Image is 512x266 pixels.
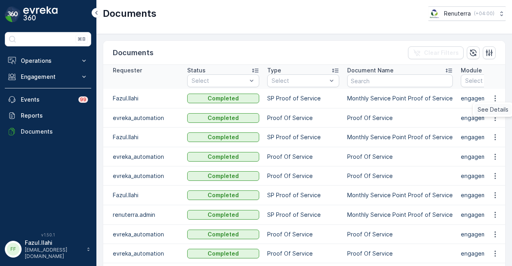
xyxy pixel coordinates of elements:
p: Proof Of Service [347,230,453,238]
p: Completed [208,153,239,161]
span: See Details [478,106,508,114]
p: Proof Of Service [347,172,453,180]
img: Screenshot_2024-07-26_at_13.33.01.png [428,9,441,18]
p: Events [21,96,74,104]
p: Completed [208,250,239,258]
button: Completed [187,249,259,258]
button: Completed [187,190,259,200]
div: FF [7,243,20,256]
p: Monthly Service Point Proof of Service [347,211,453,219]
a: Reports [5,108,91,124]
p: Proof Of Service [347,250,453,258]
p: Proof Of Service [267,250,339,258]
p: evreka_automation [113,230,179,238]
p: Completed [208,230,239,238]
p: Module [461,66,482,74]
p: Monthly Service Point Proof of Service [347,94,453,102]
p: Proof Of Service [267,114,339,122]
p: Documents [113,47,154,58]
p: Monthly Service Point Proof of Service [347,133,453,141]
img: logo [5,6,21,22]
p: Proof Of Service [267,230,339,238]
p: Renuterra [444,10,471,18]
p: SP Proof of Service [267,133,339,141]
p: SP Proof of Service [267,211,339,219]
p: Proof Of Service [347,114,453,122]
p: SP Proof of Service [267,191,339,199]
p: Proof Of Service [347,153,453,161]
button: Engagement [5,69,91,85]
p: Document Name [347,66,394,74]
p: SP Proof of Service [267,94,339,102]
p: Completed [208,94,239,102]
p: Fazul.Ilahi [113,133,179,141]
a: See Details [474,104,512,115]
p: Fazul.Ilahi [113,94,179,102]
button: Completed [187,152,259,162]
p: Reports [21,112,88,120]
p: ⌘B [78,36,86,42]
a: Documents [5,124,91,140]
button: Completed [187,230,259,239]
img: logo_dark-DEwI_e13.png [23,6,58,22]
button: Completed [187,171,259,181]
p: Completed [208,191,239,199]
p: evreka_automation [113,172,179,180]
button: Completed [187,113,259,123]
span: v 1.50.1 [5,232,91,237]
button: Renuterra(+04:00) [428,6,506,21]
p: evreka_automation [113,114,179,122]
p: Type [267,66,281,74]
p: Proof Of Service [267,153,339,161]
a: Events99 [5,92,91,108]
p: evreka_automation [113,153,179,161]
button: Completed [187,210,259,220]
button: Clear Filters [408,46,464,59]
p: Completed [208,114,239,122]
p: [EMAIL_ADDRESS][DOMAIN_NAME] [25,247,82,260]
p: Fazul.Ilahi [113,191,179,199]
p: Completed [208,172,239,180]
p: Documents [103,7,156,20]
p: Select [192,77,247,85]
p: evreka_automation [113,250,179,258]
button: Completed [187,94,259,103]
p: Status [187,66,206,74]
button: FFFazul.Ilahi[EMAIL_ADDRESS][DOMAIN_NAME] [5,239,91,260]
p: Operations [21,57,75,65]
p: 99 [80,96,86,103]
p: Completed [208,133,239,141]
p: Proof Of Service [267,172,339,180]
p: Documents [21,128,88,136]
p: Completed [208,211,239,219]
p: renuterra.admin [113,211,179,219]
p: ( +04:00 ) [474,10,494,17]
input: Search [347,74,453,87]
p: Engagement [21,73,75,81]
p: Fazul.Ilahi [25,239,82,247]
button: Operations [5,53,91,69]
p: Monthly Service Point Proof of Service [347,191,453,199]
button: Completed [187,132,259,142]
p: Select [272,77,327,85]
p: Requester [113,66,142,74]
p: Clear Filters [424,49,459,57]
